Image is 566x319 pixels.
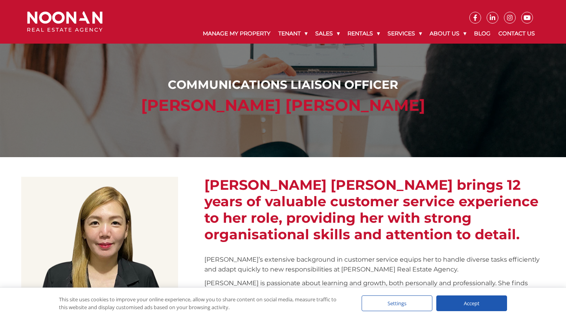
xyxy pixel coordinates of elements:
[436,295,507,311] div: Accept
[344,24,384,44] a: Rentals
[199,24,274,44] a: Manage My Property
[470,24,494,44] a: Blog
[204,255,545,274] p: [PERSON_NAME]’s extensive background in customer service equips her to handle diverse tasks effic...
[362,295,432,311] div: Settings
[27,11,103,32] img: Noonan Real Estate Agency
[59,295,346,311] div: This site uses cookies to improve your online experience, allow you to share content on social me...
[426,24,470,44] a: About Us
[204,278,545,308] p: [PERSON_NAME] is passionate about learning and growth, both personally and professionally. She fi...
[29,96,537,115] h2: [PERSON_NAME] [PERSON_NAME]
[494,24,539,44] a: Contact Us
[384,24,426,44] a: Services
[21,177,178,288] img: Ana Katrina Samson
[311,24,344,44] a: Sales
[204,177,545,243] h2: [PERSON_NAME] [PERSON_NAME] brings 12 years of valuable customer service experience to her role, ...
[274,24,311,44] a: Tenant
[29,78,537,92] h1: Communications Liaison Officer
